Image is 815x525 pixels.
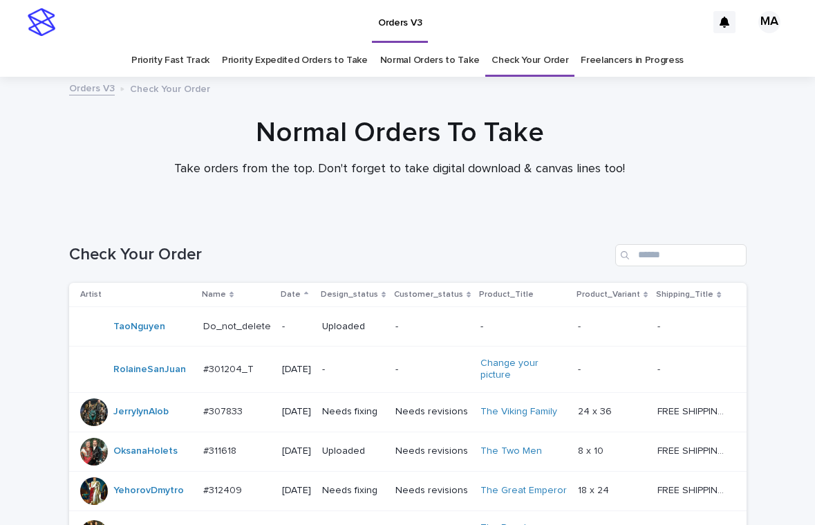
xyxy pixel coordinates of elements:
[113,364,186,376] a: RolaineSanJuan
[657,361,663,376] p: -
[69,471,747,510] tr: YehorovDmytro #312409#312409 [DATE]Needs fixingNeeds revisionsThe Great Emperor 18 x 2418 x 24 FR...
[69,245,610,265] h1: Check Your Order
[480,485,567,497] a: The Great Emperor
[395,321,469,333] p: -
[480,406,557,418] a: The Viking Family
[69,432,747,471] tr: OksanaHolets #311618#311618 [DATE]UploadedNeeds revisionsThe Two Men 8 x 108 x 10 FREE SHIPPING -...
[657,443,727,457] p: FREE SHIPPING - preview in 1-2 business days, after your approval delivery will take 5-10 b.d.
[480,358,567,381] a: Change your picture
[380,44,480,77] a: Normal Orders to Take
[202,287,226,302] p: Name
[577,287,640,302] p: Product_Variant
[113,406,169,418] a: JerrylynAlob
[615,244,747,266] input: Search
[203,318,274,333] p: Do_not_delete
[203,443,239,457] p: #311618
[322,406,384,418] p: Needs fixing
[395,364,469,376] p: -
[578,361,583,376] p: -
[657,482,727,497] p: FREE SHIPPING - preview in 1-2 business days, after your approval delivery will take 5-10 b.d.
[131,44,209,77] a: Priority Fast Track
[281,287,301,302] p: Date
[578,443,606,457] p: 8 x 10
[61,116,738,149] h1: Normal Orders To Take
[282,406,311,418] p: [DATE]
[322,445,384,457] p: Uploaded
[282,321,311,333] p: -
[69,392,747,432] tr: JerrylynAlob #307833#307833 [DATE]Needs fixingNeeds revisionsThe Viking Family 24 x 3624 x 36 FRE...
[479,287,534,302] p: Product_Title
[657,403,727,418] p: FREE SHIPPING - preview in 1-2 business days, after your approval delivery will take 5-10 b.d., l...
[480,445,542,457] a: The Two Men
[480,321,567,333] p: -
[113,321,165,333] a: TaoNguyen
[491,44,568,77] a: Check Your Order
[203,361,256,376] p: #301204_T
[322,321,384,333] p: Uploaded
[113,485,184,497] a: YehorovDmytro
[321,287,378,302] p: Design_status
[282,445,311,457] p: [DATE]
[113,445,178,457] a: OksanaHolets
[322,485,384,497] p: Needs fixing
[578,403,615,418] p: 24 x 36
[282,364,311,376] p: [DATE]
[282,485,311,497] p: [DATE]
[123,162,676,177] p: Take orders from the top. Don't forget to take digital download & canvas lines too!
[80,287,102,302] p: Artist
[578,482,612,497] p: 18 x 24
[581,44,684,77] a: Freelancers in Progress
[130,80,210,95] p: Check Your Order
[395,406,469,418] p: Needs revisions
[203,403,245,418] p: #307833
[395,445,469,457] p: Needs revisions
[578,318,583,333] p: -
[28,8,55,36] img: stacker-logo-s-only.png
[222,44,368,77] a: Priority Expedited Orders to Take
[69,307,747,347] tr: TaoNguyen Do_not_deleteDo_not_delete -Uploaded---- --
[394,287,463,302] p: Customer_status
[69,347,747,393] tr: RolaineSanJuan #301204_T#301204_T [DATE]--Change your picture -- --
[203,482,245,497] p: #312409
[758,11,780,33] div: MA
[657,318,663,333] p: -
[322,364,384,376] p: -
[395,485,469,497] p: Needs revisions
[69,80,115,95] a: Orders V3
[656,287,713,302] p: Shipping_Title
